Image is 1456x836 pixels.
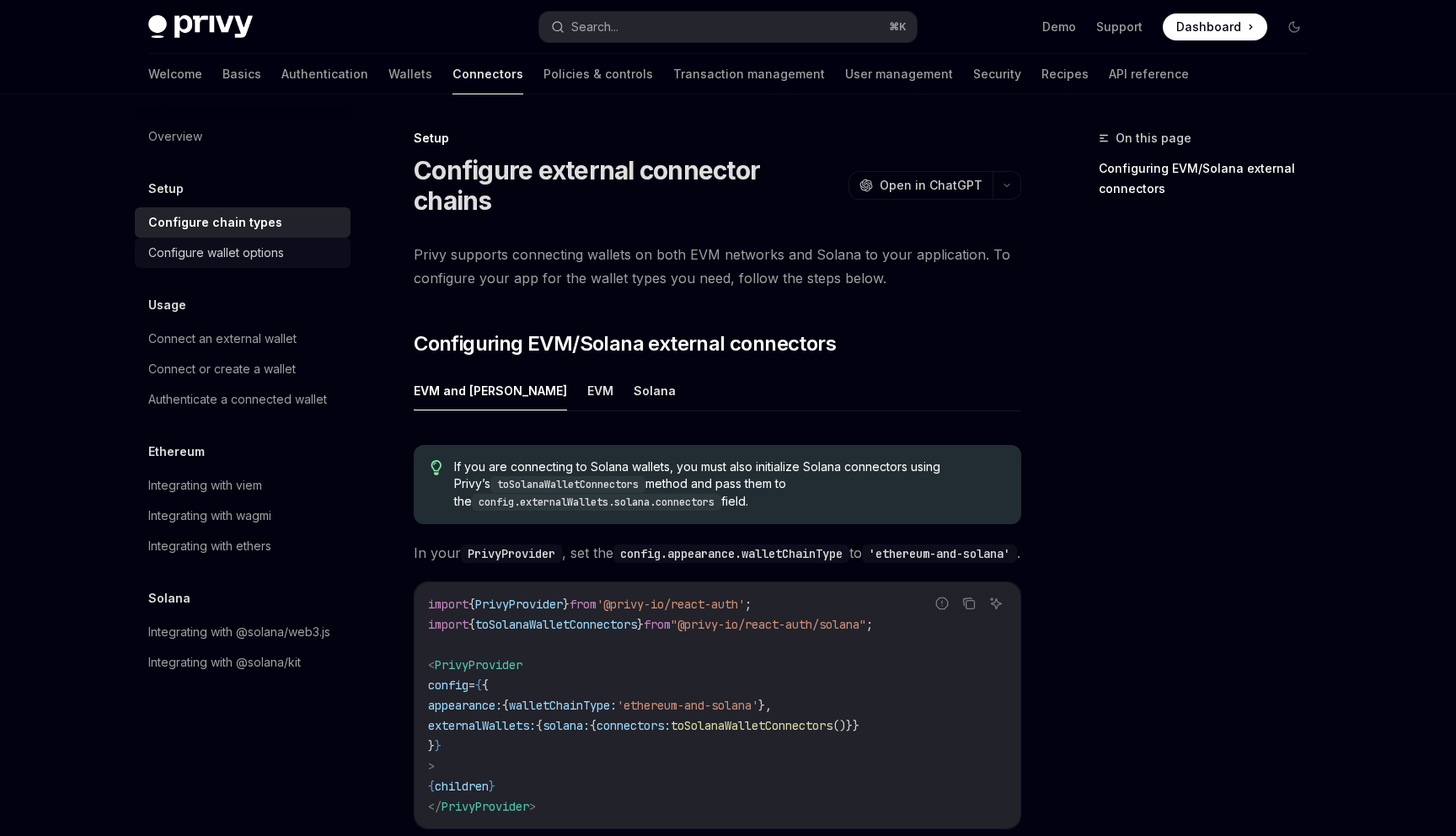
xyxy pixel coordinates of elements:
[135,647,351,678] a: Integrating with @solana/kit
[414,330,836,357] span: Configuring EVM/Solana external connectors
[590,718,597,733] span: {
[1116,128,1191,148] span: On this page
[135,501,351,531] a: Integrating with wagmi
[1099,155,1321,202] a: Configuring EVM/Solana external connectors
[388,54,432,94] a: Wallets
[880,177,982,194] span: Open in ChatGPT
[135,617,351,647] a: Integrating with @solana/web3.js
[454,458,1004,511] span: If you are connecting to Solana wallets, you must also initialize Solana connectors using Privy’s...
[135,354,351,384] a: Connect or create a wallet
[222,54,261,94] a: Basics
[475,617,637,632] span: toSolanaWalletConnectors
[148,588,190,608] h5: Solana
[745,597,752,612] span: ;
[148,295,186,315] h5: Usage
[973,54,1021,94] a: Security
[845,54,953,94] a: User management
[536,718,543,733] span: {
[468,678,475,693] span: =
[539,12,917,42] button: Search...⌘K
[148,506,271,526] div: Integrating with wagmi
[435,738,442,753] span: }
[135,207,351,238] a: Configure chain types
[148,536,271,556] div: Integrating with ethers
[281,54,368,94] a: Authentication
[428,738,435,753] span: }
[148,622,330,642] div: Integrating with @solana/web3.js
[148,359,296,379] div: Connect or create a wallet
[889,20,907,34] span: ⌘ K
[671,617,866,632] span: "@privy-io/react-auth/solana"
[414,243,1021,290] span: Privy supports connecting wallets on both EVM networks and Solana to your application. To configu...
[1281,13,1308,40] button: Toggle dark mode
[634,371,676,410] button: Solana
[148,475,262,496] div: Integrating with viem
[490,476,645,493] code: toSolanaWalletConnectors
[862,544,1017,563] code: 'ethereum-and-solana'
[1042,19,1076,35] a: Demo
[148,212,282,233] div: Configure chain types
[1163,13,1267,40] a: Dashboard
[428,597,468,612] span: import
[414,371,567,410] button: EVM and [PERSON_NAME]
[543,54,653,94] a: Policies & controls
[428,678,468,693] span: config
[671,718,832,733] span: toSolanaWalletConnectors
[428,657,435,673] span: <
[435,657,522,673] span: PrivyProvider
[866,617,873,632] span: ;
[414,130,1021,147] div: Setup
[148,243,284,263] div: Configure wallet options
[148,652,301,673] div: Integrating with @solana/kit
[135,121,351,152] a: Overview
[428,758,435,774] span: >
[1041,54,1089,94] a: Recipes
[848,171,993,200] button: Open in ChatGPT
[597,718,671,733] span: connectors:
[461,544,562,563] code: PrivyProvider
[148,54,202,94] a: Welcome
[1109,54,1189,94] a: API reference
[985,592,1007,614] button: Ask AI
[472,494,721,511] code: config.externalWallets.solana.connectors
[414,541,1021,565] span: In your , set the to .
[571,17,618,37] div: Search...
[931,592,953,614] button: Report incorrect code
[148,126,202,147] div: Overview
[617,698,758,713] span: 'ethereum-and-solana'
[414,155,842,216] h1: Configure external connector chains
[135,470,351,501] a: Integrating with viem
[482,678,489,693] span: {
[135,531,351,561] a: Integrating with ethers
[428,718,536,733] span: externalWallets:
[148,15,253,39] img: dark logo
[468,617,475,632] span: {
[587,371,613,410] button: EVM
[468,597,475,612] span: {
[148,389,327,410] div: Authenticate a connected wallet
[431,460,442,475] svg: Tip
[1176,19,1241,35] span: Dashboard
[758,698,772,713] span: },
[428,617,468,632] span: import
[597,597,745,612] span: '@privy-io/react-auth'
[570,597,597,612] span: from
[644,617,671,632] span: from
[452,54,523,94] a: Connectors
[1096,19,1143,35] a: Support
[135,324,351,354] a: Connect an external wallet
[637,617,644,632] span: }
[428,698,502,713] span: appearance:
[475,597,563,612] span: PrivyProvider
[148,179,184,199] h5: Setup
[135,238,351,268] a: Configure wallet options
[543,718,590,733] span: solana:
[475,678,482,693] span: {
[148,329,297,349] div: Connect an external wallet
[509,698,617,713] span: walletChainType:
[135,384,351,415] a: Authenticate a connected wallet
[673,54,825,94] a: Transaction management
[832,718,859,733] span: ()}}
[613,544,849,563] code: config.appearance.walletChainType
[958,592,980,614] button: Copy the contents from the code block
